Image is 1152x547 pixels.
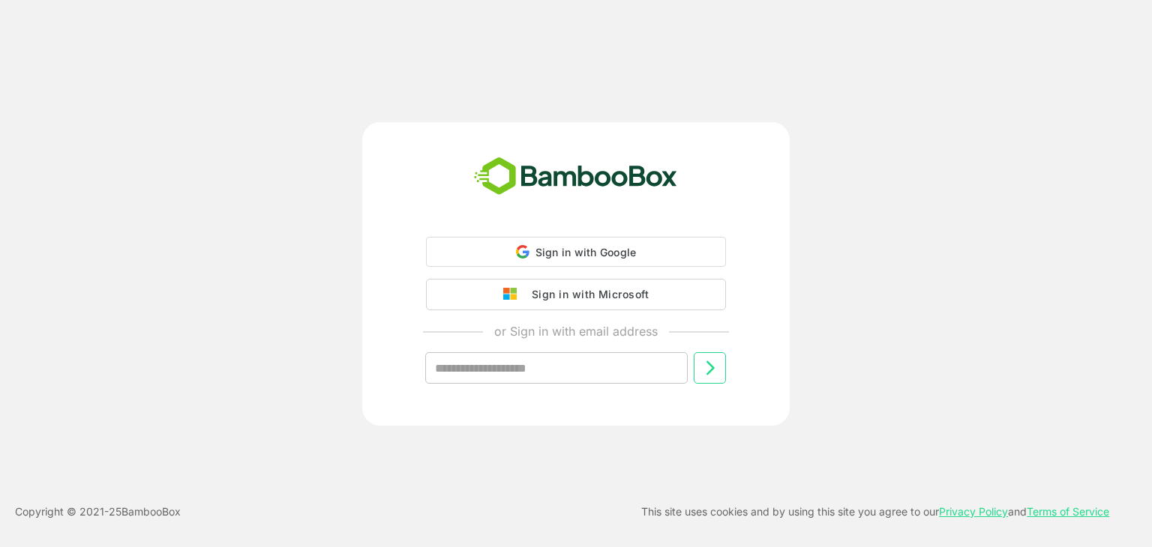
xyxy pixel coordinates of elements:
[426,237,726,267] div: Sign in with Google
[503,288,524,301] img: google
[535,246,637,259] span: Sign in with Google
[939,505,1008,518] a: Privacy Policy
[494,322,658,340] p: or Sign in with email address
[466,152,685,202] img: bamboobox
[426,279,726,310] button: Sign in with Microsoft
[524,285,649,304] div: Sign in with Microsoft
[15,503,181,521] p: Copyright © 2021- 25 BambooBox
[1027,505,1109,518] a: Terms of Service
[641,503,1109,521] p: This site uses cookies and by using this site you agree to our and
